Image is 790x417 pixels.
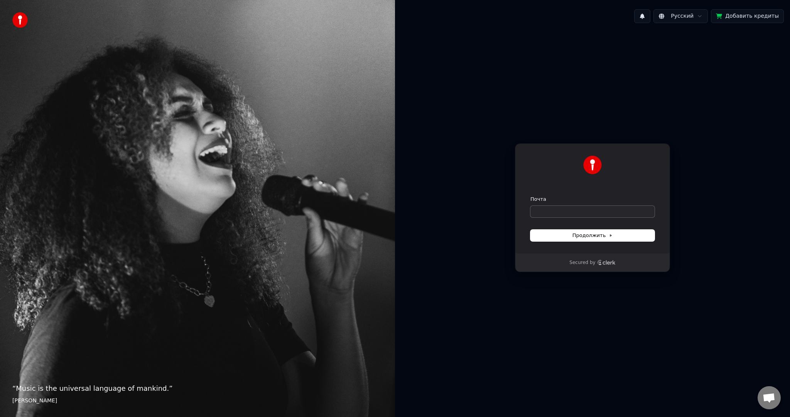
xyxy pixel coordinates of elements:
[12,397,383,405] footer: [PERSON_NAME]
[572,232,613,239] span: Продолжить
[583,156,602,174] img: Youka
[597,260,616,265] a: Clerk logo
[711,9,784,23] button: Добавить кредиты
[569,260,595,266] p: Secured by
[758,386,781,409] a: Открытый чат
[530,230,655,241] button: Продолжить
[530,196,546,203] label: Почта
[12,383,383,394] p: “ Music is the universal language of mankind. ”
[12,12,28,28] img: youka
